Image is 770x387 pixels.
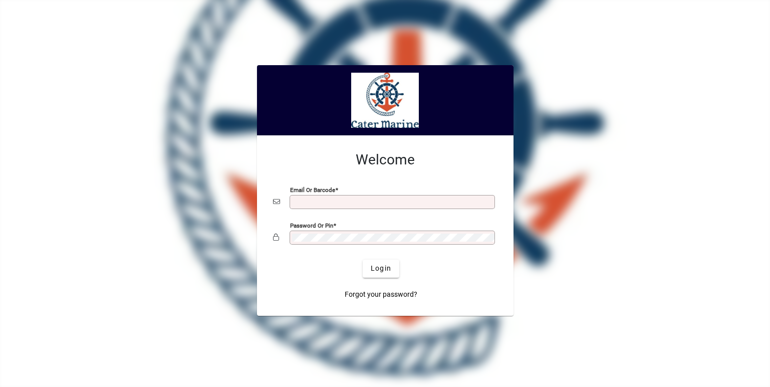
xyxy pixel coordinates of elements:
mat-label: Email or Barcode [290,186,335,193]
span: Login [371,263,391,274]
mat-label: Password or Pin [290,222,333,229]
h2: Welcome [273,151,497,168]
a: Forgot your password? [341,286,421,304]
span: Forgot your password? [345,289,417,300]
button: Login [363,260,399,278]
